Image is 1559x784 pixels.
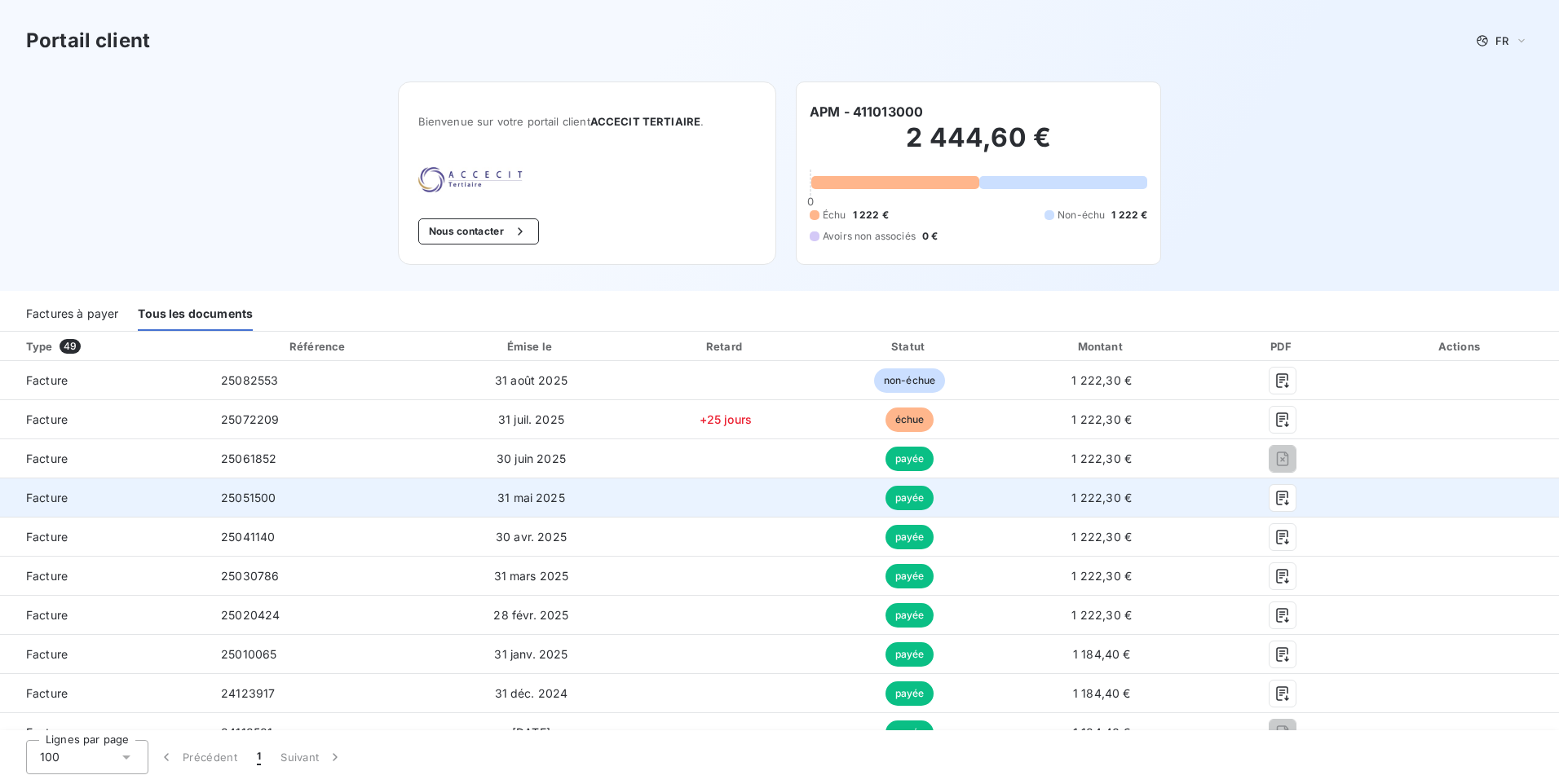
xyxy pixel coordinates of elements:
[221,686,275,700] span: 24123917
[885,564,934,588] span: payée
[1071,608,1132,622] span: 1 222,30 €
[590,115,701,128] span: ACCECIT TERTIAIRE
[922,229,938,244] span: 0 €
[40,749,60,765] span: 100
[1071,569,1132,583] span: 1 222,30 €
[13,490,195,506] span: Facture
[1073,686,1131,700] span: 1 184,40 €
[885,447,934,471] span: payée
[13,372,195,389] span: Facture
[1071,491,1132,504] span: 1 222,30 €
[13,725,195,741] span: Facture
[512,725,550,739] span: [DATE]
[433,338,629,355] div: Émise le
[13,451,195,467] span: Facture
[1004,338,1199,355] div: Montant
[636,338,815,355] div: Retard
[1111,208,1147,222] span: 1 222 €
[494,647,568,661] span: 31 janv. 2025
[807,195,814,208] span: 0
[221,373,278,387] span: 25082553
[26,26,150,55] h3: Portail client
[885,407,934,432] span: échue
[495,373,568,387] span: 31 août 2025
[221,647,276,661] span: 25010065
[885,720,934,745] span: payée
[271,740,353,774] button: Suivant
[1073,725,1131,739] span: 1 184,40 €
[1071,373,1132,387] span: 1 222,30 €
[221,725,272,739] span: 24113581
[822,338,997,355] div: Statut
[13,529,195,545] span: Facture
[289,340,345,353] div: Référence
[418,115,756,128] span: Bienvenue sur votre portail client .
[494,569,569,583] span: 31 mars 2025
[138,297,253,331] div: Tous les documents
[497,491,565,504] span: 31 mai 2025
[1073,647,1131,661] span: 1 184,40 €
[16,338,205,355] div: Type
[26,297,118,331] div: Factures à payer
[247,740,271,774] button: 1
[148,740,247,774] button: Précédent
[257,749,261,765] span: 1
[823,229,916,244] span: Avoirs non associés
[885,486,934,510] span: payée
[493,608,568,622] span: 28 févr. 2025
[13,412,195,428] span: Facture
[13,685,195,702] span: Facture
[418,167,523,192] img: Company logo
[13,646,195,663] span: Facture
[1071,530,1132,544] span: 1 222,30 €
[221,412,279,426] span: 25072209
[874,368,945,393] span: non-échue
[853,208,889,222] span: 1 222 €
[1206,338,1358,355] div: PDF
[810,121,1147,170] h2: 2 444,60 €
[700,412,752,426] span: +25 jours
[1071,412,1132,426] span: 1 222,30 €
[13,607,195,623] span: Facture
[498,412,564,426] span: 31 juil. 2025
[221,530,275,544] span: 25041140
[885,525,934,549] span: payée
[885,681,934,706] span: payée
[885,642,934,667] span: payée
[496,530,567,544] span: 30 avr. 2025
[221,491,276,504] span: 25051500
[810,102,923,121] h6: APM - 411013000
[221,569,279,583] span: 25030786
[495,686,568,700] span: 31 déc. 2024
[1366,338,1556,355] div: Actions
[823,208,846,222] span: Échu
[1058,208,1105,222] span: Non-échu
[221,451,276,465] span: 25061852
[60,339,81,354] span: 49
[13,568,195,584] span: Facture
[497,451,566,465] span: 30 juin 2025
[418,218,539,244] button: Nous contacter
[885,603,934,628] span: payée
[221,608,280,622] span: 25020424
[1495,34,1508,47] span: FR
[1071,451,1132,465] span: 1 222,30 €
